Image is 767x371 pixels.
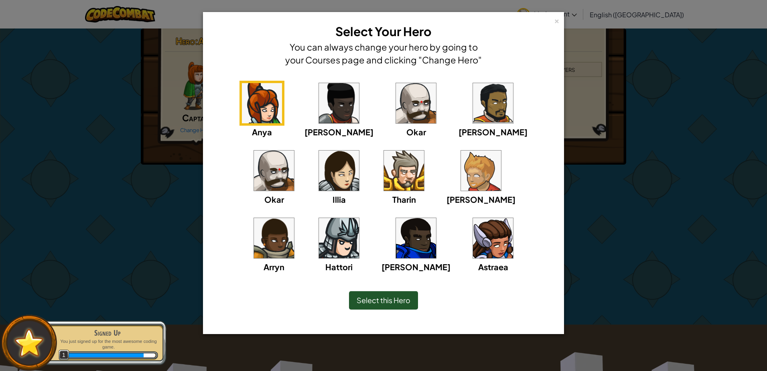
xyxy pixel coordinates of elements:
[59,350,69,361] span: 1
[381,262,450,272] span: [PERSON_NAME]
[459,127,528,137] span: [PERSON_NAME]
[357,296,410,305] span: Select this Hero
[254,218,294,258] img: portrait.png
[57,327,158,338] div: Signed Up
[304,127,373,137] span: [PERSON_NAME]
[396,218,436,258] img: portrait.png
[283,22,484,41] h3: Select Your Hero
[325,262,353,272] span: Hattori
[252,127,272,137] span: Anya
[319,83,359,123] img: portrait.png
[392,194,416,204] span: Tharin
[57,338,158,350] p: You just signed up for the most awesome coding game.
[264,262,284,272] span: Arryn
[319,151,359,191] img: portrait.png
[333,194,346,204] span: Illia
[11,325,47,361] img: default.png
[283,41,484,66] h4: You can always change your hero by going to your Courses page and clicking "Change Hero"
[319,218,359,258] img: portrait.png
[242,83,282,123] img: portrait.png
[446,194,515,204] span: [PERSON_NAME]
[264,194,284,204] span: Okar
[478,262,508,272] span: Astraea
[254,151,294,191] img: portrait.png
[473,83,513,123] img: portrait.png
[554,16,560,24] div: ×
[406,127,426,137] span: Okar
[384,151,424,191] img: portrait.png
[396,83,436,123] img: portrait.png
[461,151,501,191] img: portrait.png
[473,218,513,258] img: portrait.png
